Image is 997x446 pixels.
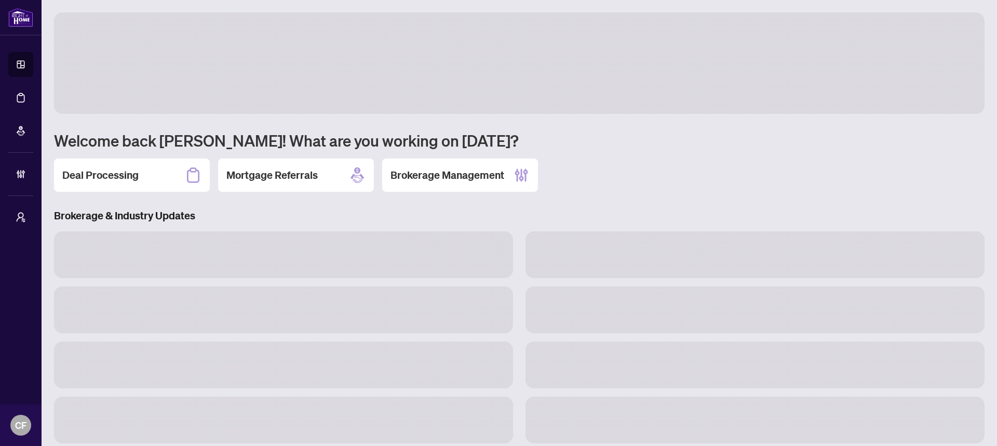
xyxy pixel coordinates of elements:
[54,208,985,223] h3: Brokerage & Industry Updates
[54,130,985,150] h1: Welcome back [PERSON_NAME]! What are you working on [DATE]?
[226,168,318,182] h2: Mortgage Referrals
[62,168,139,182] h2: Deal Processing
[15,418,26,432] span: CF
[390,168,504,182] h2: Brokerage Management
[16,212,26,222] span: user-switch
[8,8,33,27] img: logo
